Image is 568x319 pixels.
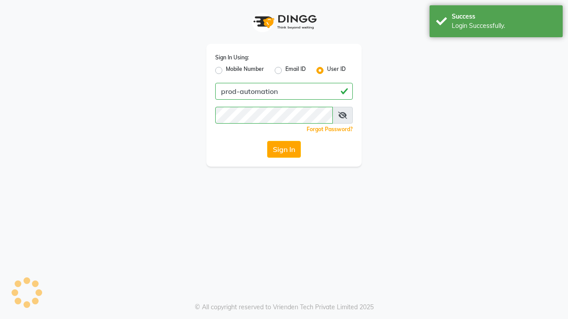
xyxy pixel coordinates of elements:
[215,107,333,124] input: Username
[215,54,249,62] label: Sign In Using:
[452,21,556,31] div: Login Successfully.
[226,65,264,76] label: Mobile Number
[327,65,346,76] label: User ID
[285,65,306,76] label: Email ID
[215,83,353,100] input: Username
[248,9,319,35] img: logo1.svg
[307,126,353,132] a: Forgot Password?
[452,12,556,21] div: Success
[267,141,301,158] button: Sign In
